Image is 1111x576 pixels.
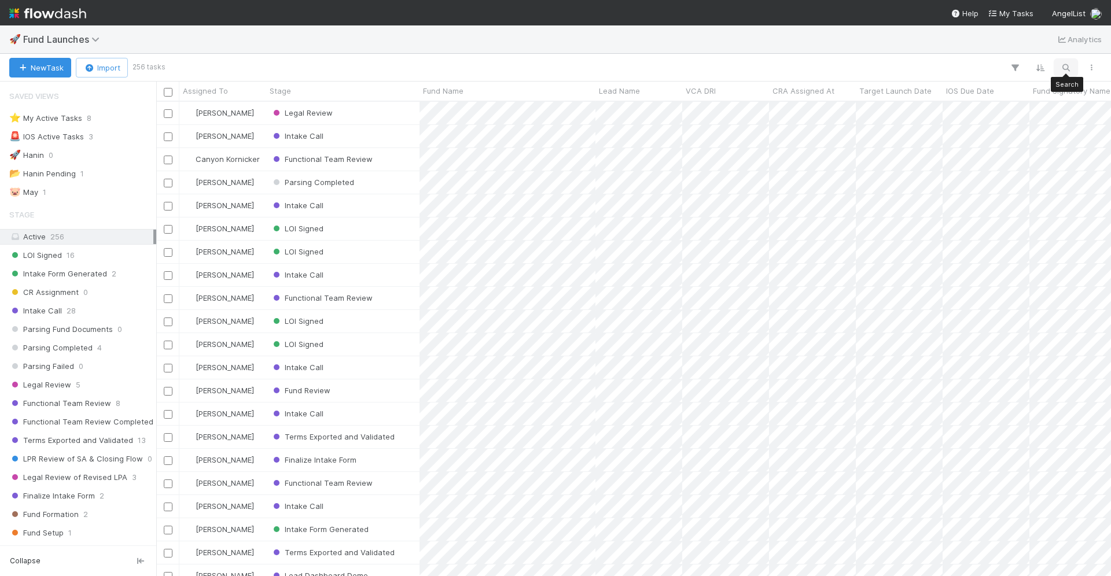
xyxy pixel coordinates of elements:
[772,85,834,97] span: CRA Assigned At
[184,153,260,165] div: Canyon Kornicker
[9,248,62,263] span: LOI Signed
[196,548,254,557] span: [PERSON_NAME]
[9,131,21,141] span: 🚨
[184,130,254,142] div: [PERSON_NAME]
[116,396,120,411] span: 8
[23,34,105,45] span: Fund Launches
[196,293,254,302] span: [PERSON_NAME]
[164,526,172,534] input: Toggle Row Selected
[183,85,228,97] span: Assigned To
[9,203,34,226] span: Stage
[184,547,254,558] div: [PERSON_NAME]
[184,223,254,234] div: [PERSON_NAME]
[87,111,91,125] span: 8
[164,410,172,419] input: Toggle Row Selected
[83,285,88,300] span: 0
[67,304,76,318] span: 28
[423,85,463,97] span: Fund Name
[185,108,194,117] img: avatar_0b1dbcb8-f701-47e0-85bc-d79ccc0efe6c.png
[164,503,172,511] input: Toggle Row Selected
[184,385,254,396] div: [PERSON_NAME]
[1056,32,1102,46] a: Analytics
[271,176,354,188] div: Parsing Completed
[196,201,254,210] span: [PERSON_NAME]
[271,386,330,395] span: Fund Review
[83,507,88,522] span: 2
[9,489,95,503] span: Finalize Intake Form
[271,454,356,466] div: Finalize Intake Form
[184,477,254,489] div: [PERSON_NAME]
[271,246,323,257] div: LOI Signed
[196,501,254,511] span: [PERSON_NAME]
[271,338,323,350] div: LOI Signed
[9,84,59,108] span: Saved Views
[49,148,53,163] span: 0
[9,168,21,178] span: 📂
[164,387,172,396] input: Toggle Row Selected
[686,85,716,97] span: VCA DRI
[9,34,21,44] span: 🚀
[271,432,395,441] span: Terms Exported and Validated
[9,433,133,448] span: Terms Exported and Validated
[185,525,194,534] img: avatar_8fe3758e-7d23-4e6b-a9f5-b81892974716.png
[271,525,369,534] span: Intake Form Generated
[9,378,71,392] span: Legal Review
[9,230,153,244] div: Active
[43,185,46,200] span: 1
[9,187,21,197] span: 🐷
[9,322,113,337] span: Parsing Fund Documents
[599,85,640,97] span: Lead Name
[164,225,172,234] input: Toggle Row Selected
[196,525,254,534] span: [PERSON_NAME]
[76,378,80,392] span: 5
[271,477,373,489] div: Functional Team Review
[185,178,194,187] img: avatar_ac990a78-52d7-40f8-b1fe-cbbd1cda261e.png
[9,285,79,300] span: CR Assignment
[271,154,373,164] span: Functional Team Review
[185,270,194,279] img: avatar_7ba8ec58-bd0f-432b-b5d2-ae377bfaef52.png
[164,364,172,372] input: Toggle Row Selected
[185,293,194,302] img: avatar_6db445ce-3f56-49af-8247-57cf2b85f45b.png
[271,131,323,141] span: Intake Call
[184,200,254,211] div: [PERSON_NAME]
[9,507,79,522] span: Fund Formation
[271,224,323,233] span: LOI Signed
[946,85,994,97] span: IOS Due Date
[184,361,254,373] div: [PERSON_NAME]
[184,408,254,419] div: [PERSON_NAME]
[89,130,93,144] span: 3
[164,341,172,349] input: Toggle Row Selected
[112,267,116,281] span: 2
[271,201,323,210] span: Intake Call
[9,58,71,77] button: NewTask
[164,248,172,257] input: Toggle Row Selected
[9,3,86,23] img: logo-inverted-e16ddd16eac7371096b0.svg
[196,108,254,117] span: [PERSON_NAME]
[133,62,165,72] small: 256 tasks
[184,431,254,442] div: [PERSON_NAME]
[271,223,323,234] div: LOI Signed
[9,148,44,163] div: Hanin
[164,156,172,164] input: Toggle Row Selected
[185,501,194,511] img: avatar_f2899df2-d2b9-483b-a052-ca3b1db2e5e2.png
[164,271,172,280] input: Toggle Row Selected
[271,108,333,117] span: Legal Review
[271,501,323,511] span: Intake Call
[196,432,254,441] span: [PERSON_NAME]
[184,315,254,327] div: [PERSON_NAME]
[185,548,194,557] img: avatar_56903d4e-183f-4548-9968-339ac63075ae.png
[271,361,323,373] div: Intake Call
[9,415,153,429] span: Functional Team Review Completed
[9,185,38,200] div: May
[117,322,122,337] span: 0
[132,470,137,485] span: 3
[271,292,373,304] div: Functional Team Review
[185,154,194,164] img: avatar_d1f4bd1b-0b26-4d9b-b8ad-69b413583d95.png
[185,386,194,395] img: avatar_d2b43477-63dc-4e62-be5b-6fdd450c05a1.png
[271,200,323,211] div: Intake Call
[97,341,102,355] span: 4
[271,500,323,512] div: Intake Call
[9,526,64,540] span: Fund Setup
[185,316,194,326] img: avatar_d055a153-5d46-4590-b65c-6ad68ba65107.png
[196,154,260,164] span: Canyon Kornicker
